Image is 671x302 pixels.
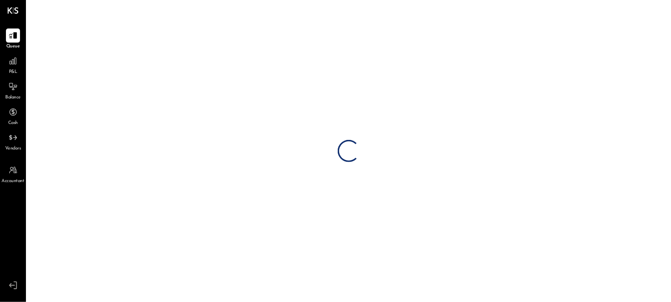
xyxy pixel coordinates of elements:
span: Accountant [2,178,24,185]
span: Vendors [5,145,21,152]
span: P&L [9,69,17,75]
span: Queue [6,43,20,50]
a: Balance [0,80,26,101]
a: Cash [0,105,26,127]
a: P&L [0,54,26,75]
span: Cash [8,120,18,127]
span: Balance [5,94,21,101]
a: Vendors [0,131,26,152]
a: Accountant [0,163,26,185]
a: Queue [0,28,26,50]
